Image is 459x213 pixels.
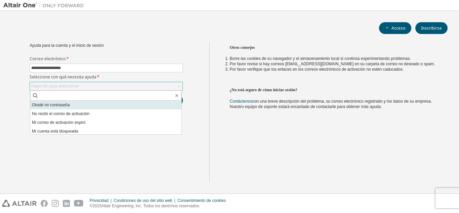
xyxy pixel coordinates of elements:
[30,82,182,90] div: Haga clic para seleccionar
[30,56,66,62] font: Correo electrónico
[90,198,109,203] font: Privacidad
[30,43,104,48] font: Ayuda para la cuenta y el inicio de sesión
[230,67,404,72] font: Por favor verifique que los enlaces en los correos electrónicos de activación no estén caducados.
[230,99,432,109] font: con una breve descripción del problema, su correo electrónico registrado y los datos de su empres...
[2,200,37,207] img: altair_logo.svg
[52,200,59,207] img: instagram.svg
[30,74,96,80] font: Seleccione con qué necesita ayuda
[230,87,298,92] font: ¿No está seguro de cómo iniciar sesión?
[63,200,70,207] img: linkedin.svg
[3,2,87,9] img: Altair Uno
[230,99,252,104] a: Contáctenos
[74,200,84,207] img: youtube.svg
[101,204,200,208] font: Altair Engineering, Inc. Todos los derechos reservados.
[93,204,102,208] font: 2025
[415,22,448,34] button: Inscribirse
[230,56,411,61] font: Borre las cookies de su navegador y el almacenamiento local si continúa experimentando problemas.
[114,198,172,203] font: Condiciones de uso del sitio web
[32,103,70,107] font: Olvidé mi contraseña
[90,204,93,208] font: ©
[41,200,48,207] img: facebook.svg
[177,198,226,203] font: Consentimiento de cookies
[230,62,435,66] font: Por favor revise si hay correos [EMAIL_ADDRESS][DOMAIN_NAME] en su carpeta de correo no deseado o...
[421,25,442,31] font: Inscribirse
[230,45,255,50] font: Otros consejos
[31,84,79,88] font: Haga clic para seleccionar
[379,22,411,34] button: Acceso
[391,25,406,31] font: Acceso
